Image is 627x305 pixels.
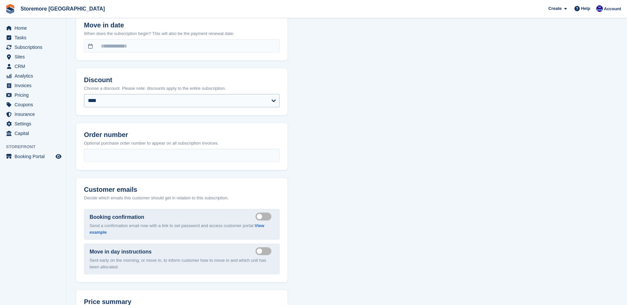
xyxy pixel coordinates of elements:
label: Send move in day email [255,251,274,252]
span: Analytics [15,71,54,81]
p: When does the subscription begin? This will also be the payment renewal date. [84,30,280,37]
h2: Move in date [84,21,280,29]
a: Preview store [55,152,62,160]
span: Settings [15,119,54,128]
span: CRM [15,62,54,71]
p: Choose a discount. Please note: discounts apply to the entire subscription. [84,85,280,92]
a: View example [90,223,264,235]
a: menu [3,43,62,52]
p: Optional purchase order number to appear on all subscription invoices. [84,140,280,147]
a: menu [3,33,62,42]
a: menu [3,129,62,138]
span: Tasks [15,33,54,42]
img: stora-icon-8386f47178a22dfd0bd8f6a31ec36ba5ce8667c1dd55bd0f319d3a0aa187defe.svg [5,4,15,14]
a: menu [3,62,62,71]
h2: Customer emails [84,186,280,193]
a: menu [3,71,62,81]
span: Home [15,23,54,33]
a: menu [3,119,62,128]
label: Booking confirmation [90,213,144,221]
span: Pricing [15,90,54,100]
span: Subscriptions [15,43,54,52]
a: menu [3,110,62,119]
span: Capital [15,129,54,138]
a: menu [3,52,62,61]
span: Insurance [15,110,54,119]
a: menu [3,90,62,100]
a: menu [3,100,62,109]
p: Decide which emails this customer should get in relation to this subscription. [84,195,280,201]
span: Create [548,5,562,12]
a: menu [3,81,62,90]
img: Angela [596,5,603,12]
span: Help [581,5,590,12]
label: Send booking confirmation email [255,216,274,217]
a: Storemore [GEOGRAPHIC_DATA] [18,3,107,14]
span: Booking Portal [15,152,54,161]
h2: Discount [84,76,280,84]
p: Send a confirmation email now with a link to set password and access customer portal. [90,222,274,235]
h2: Order number [84,131,280,139]
p: Sent early on the morning, or move in, to inform customer how to move in and which unit has been ... [90,257,274,270]
span: Coupons [15,100,54,109]
a: menu [3,152,62,161]
span: Storefront [6,144,66,150]
span: Account [604,6,621,12]
a: menu [3,23,62,33]
span: Invoices [15,81,54,90]
span: Sites [15,52,54,61]
label: Move in day instructions [90,248,152,256]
